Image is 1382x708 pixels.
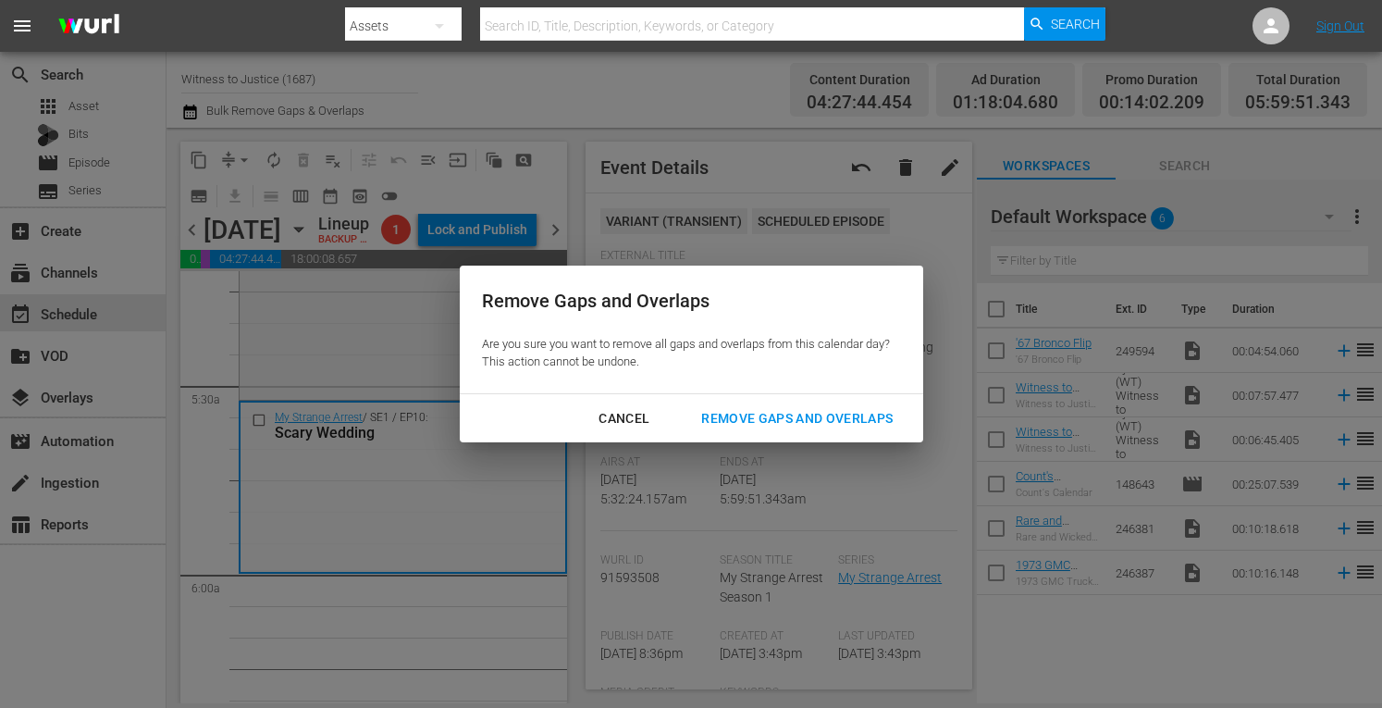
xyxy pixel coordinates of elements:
span: Search [1051,7,1100,41]
button: Cancel [576,402,672,436]
p: Are you sure you want to remove all gaps and overlaps from this calendar day? [482,336,890,354]
div: Cancel [584,407,664,430]
div: Remove Gaps and Overlaps [686,407,907,430]
span: menu [11,15,33,37]
div: Remove Gaps and Overlaps [482,288,890,315]
img: ans4CAIJ8jUAAAAAAAAAAAAAAAAAAAAAAAAgQb4GAAAAAAAAAAAAAAAAAAAAAAAAJMjXAAAAAAAAAAAAAAAAAAAAAAAAgAT5G... [44,5,133,48]
p: This action cannot be undone. [482,354,890,371]
a: Sign Out [1316,19,1364,33]
button: Remove Gaps and Overlaps [679,402,915,436]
